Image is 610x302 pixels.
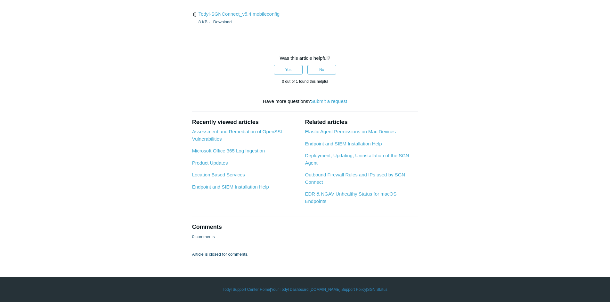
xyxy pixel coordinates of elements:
[305,191,396,204] a: EDR & NGAV Unhealthy Status for macOS Endpoints
[192,223,418,231] h2: Comments
[274,65,303,74] button: This article was helpful
[192,98,418,105] div: Have more questions?
[192,172,245,177] a: Location Based Services
[199,11,280,17] a: Todyl-SGNConnect_v5.4.mobileconfig
[213,19,232,24] a: Download
[199,19,212,24] span: 8 KB
[192,148,265,153] a: Microsoft Office 365 Log Ingestion
[305,141,382,146] a: Endpoint and SIEM Installation Help
[341,287,366,292] a: Support Policy
[305,153,409,166] a: Deployment, Updating, Uninstallation of the SGN Agent
[305,118,418,127] h2: Related articles
[310,287,340,292] a: [DOMAIN_NAME]
[367,287,387,292] a: SGN Status
[307,65,336,74] button: This article was not helpful
[192,160,228,166] a: Product Updates
[192,129,283,142] a: Assessment and Remediation of OpenSSL Vulnerabilities
[305,129,395,134] a: Elastic Agent Permissions on Mac Devices
[271,287,308,292] a: Your Todyl Dashboard
[192,234,215,240] p: 0 comments
[305,172,405,185] a: Outbound Firewall Rules and IPs used by SGN Connect
[223,287,270,292] a: Todyl Support Center Home
[192,184,269,190] a: Endpoint and SIEM Installation Help
[119,287,491,292] div: | | | |
[192,118,299,127] h2: Recently viewed articles
[192,251,248,258] p: Article is closed for comments.
[282,79,328,84] span: 0 out of 1 found this helpful
[280,55,330,61] span: Was this article helpful?
[311,98,347,104] a: Submit a request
